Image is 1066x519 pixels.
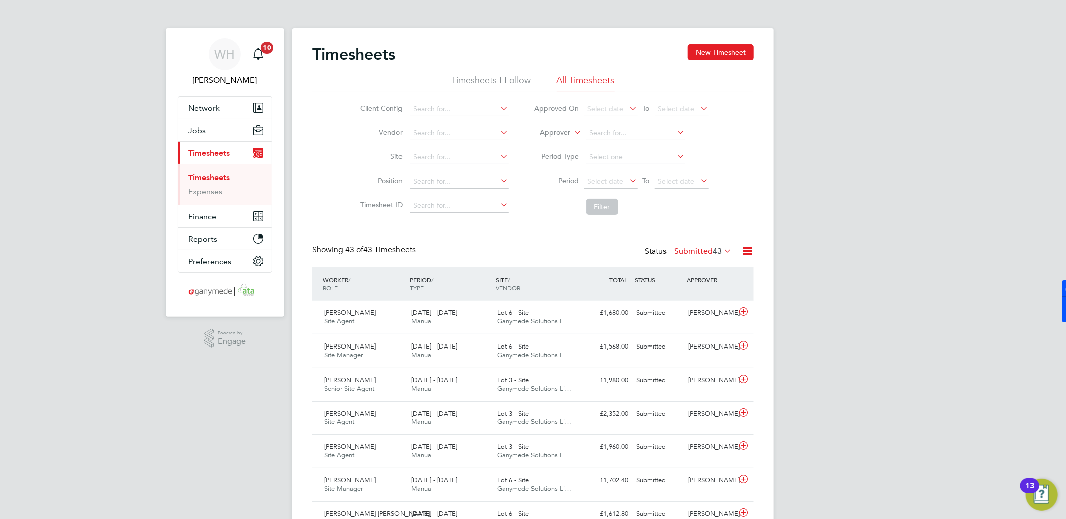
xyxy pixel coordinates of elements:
[358,200,403,209] label: Timesheet ID
[685,406,737,422] div: [PERSON_NAME]
[411,342,457,351] span: [DATE] - [DATE]
[498,417,572,426] span: Ganymede Solutions Li…
[632,439,685,455] div: Submitted
[688,44,754,60] button: New Timesheet
[498,409,529,418] span: Lot 3 - Site
[580,372,632,389] div: £1,980.00
[324,384,374,393] span: Senior Site Agent
[410,102,509,116] input: Search for...
[498,384,572,393] span: Ganymede Solutions Li…
[248,38,269,70] a: 10
[188,257,231,266] span: Preferences
[498,351,572,359] span: Ganymede Solutions Li…
[685,271,737,289] div: APPROVER
[178,119,272,141] button: Jobs
[586,199,618,215] button: Filter
[685,338,737,355] div: [PERSON_NAME]
[324,351,363,359] span: Site Manager
[494,271,581,297] div: SITE
[324,509,430,518] span: [PERSON_NAME] [PERSON_NAME]
[345,245,416,255] span: 43 Timesheets
[632,372,685,389] div: Submitted
[178,74,272,86] span: William Heath
[632,472,685,489] div: Submitted
[525,128,571,138] label: Approver
[411,376,457,384] span: [DATE] - [DATE]
[320,271,407,297] div: WORKER
[411,351,433,359] span: Manual
[580,439,632,455] div: £1,960.00
[358,104,403,113] label: Client Config
[534,152,579,161] label: Period Type
[580,338,632,355] div: £1,568.00
[188,172,230,182] a: Timesheets
[534,104,579,113] label: Approved On
[713,246,722,256] span: 43
[410,126,509,140] input: Search for...
[411,509,457,518] span: [DATE] - [DATE]
[557,74,615,92] li: All Timesheets
[358,128,403,137] label: Vendor
[1025,486,1034,499] div: 13
[586,150,685,164] input: Select one
[674,246,732,256] label: Submitted
[345,245,363,255] span: 43 of
[410,150,509,164] input: Search for...
[498,317,572,325] span: Ganymede Solutions Li…
[358,176,403,185] label: Position
[410,199,509,213] input: Search for...
[411,317,433,325] span: Manual
[588,177,624,186] span: Select date
[431,276,433,284] span: /
[186,283,264,299] img: ganymedesolutions-logo-retina.png
[358,152,403,161] label: Site
[324,442,376,451] span: [PERSON_NAME]
[312,44,395,64] h2: Timesheets
[640,102,653,115] span: To
[411,409,457,418] span: [DATE] - [DATE]
[188,148,230,158] span: Timesheets
[452,74,531,92] li: Timesheets I Follow
[178,38,272,86] a: WH[PERSON_NAME]
[410,175,509,189] input: Search for...
[188,187,222,196] a: Expenses
[411,417,433,426] span: Manual
[324,308,376,317] span: [PERSON_NAME]
[411,308,457,317] span: [DATE] - [DATE]
[178,142,272,164] button: Timesheets
[410,284,424,292] span: TYPE
[407,271,494,297] div: PERIOD
[508,276,510,284] span: /
[632,406,685,422] div: Submitted
[498,476,529,484] span: Lot 6 - Site
[178,283,272,299] a: Go to home page
[685,439,737,455] div: [PERSON_NAME]
[178,250,272,272] button: Preferences
[411,484,433,493] span: Manual
[580,406,632,422] div: £2,352.00
[498,442,529,451] span: Lot 3 - Site
[588,104,624,113] span: Select date
[632,305,685,321] div: Submitted
[188,234,217,244] span: Reports
[312,245,418,255] div: Showing
[498,451,572,459] span: Ganymede Solutions Li…
[498,484,572,493] span: Ganymede Solutions Li…
[324,451,354,459] span: Site Agent
[166,28,284,317] nav: Main navigation
[324,484,363,493] span: Site Manager
[324,376,376,384] span: [PERSON_NAME]
[348,276,350,284] span: /
[324,317,354,325] span: Site Agent
[534,176,579,185] label: Period
[324,417,354,426] span: Site Agent
[685,305,737,321] div: [PERSON_NAME]
[188,212,216,221] span: Finance
[261,42,273,54] span: 10
[498,376,529,384] span: Lot 3 - Site
[188,103,220,113] span: Network
[498,308,529,317] span: Lot 6 - Site
[323,284,338,292] span: ROLE
[178,205,272,227] button: Finance
[632,338,685,355] div: Submitted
